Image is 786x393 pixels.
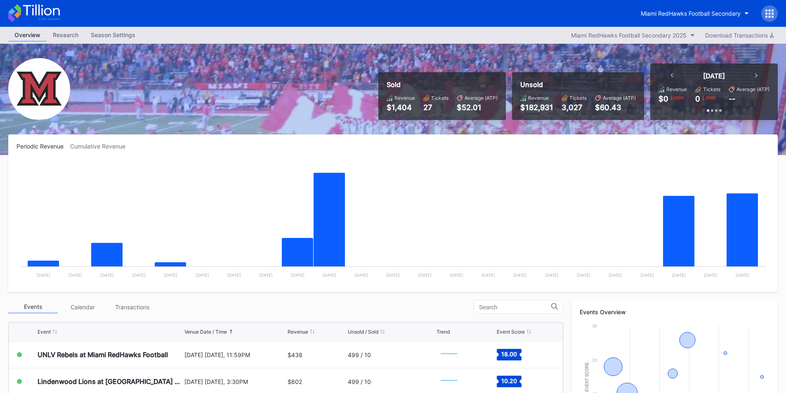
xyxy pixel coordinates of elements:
[8,29,47,42] a: Overview
[184,351,286,358] div: [DATE] [DATE], 11:59PM
[38,377,182,386] div: Lindenwood Lions at [GEOGRAPHIC_DATA] RedHawks Football
[640,273,654,278] text: [DATE]
[545,273,559,278] text: [DATE]
[703,72,725,80] div: [DATE]
[465,95,498,101] div: Average (ATP)
[323,273,336,278] text: [DATE]
[577,273,590,278] text: [DATE]
[479,304,551,311] input: Search
[520,80,636,89] div: Unsold
[437,371,461,392] svg: Chart title
[659,94,668,103] div: $0
[47,29,85,42] a: Research
[497,329,525,335] div: Event Score
[501,351,517,358] text: 18.00
[8,301,58,313] div: Events
[85,29,142,42] a: Season Settings
[520,103,553,112] div: $182,931
[58,301,107,313] div: Calendar
[423,103,448,112] div: 27
[288,378,302,385] div: $602
[259,273,273,278] text: [DATE]
[569,95,587,101] div: Tickets
[736,273,749,278] text: [DATE]
[348,329,378,335] div: Unsold / Sold
[164,273,177,278] text: [DATE]
[528,95,549,101] div: Revenue
[348,378,371,385] div: 499 / 10
[8,58,70,120] img: Miami_RedHawks_Football_Secondary.png
[47,29,85,41] div: Research
[666,86,687,92] div: Revenue
[571,32,687,39] div: Miami RedHawks Football Secondary 2025
[184,329,227,335] div: Venue Date / Time
[641,10,741,17] div: Miami RedHawks Football Secondary
[609,273,622,278] text: [DATE]
[457,103,498,112] div: $52.01
[354,273,368,278] text: [DATE]
[736,86,769,92] div: Average (ATP)
[291,273,304,278] text: [DATE]
[38,329,51,335] div: Event
[635,6,755,21] button: Miami RedHawks Football Secondary
[17,143,70,150] div: Periodic Revenue
[501,377,517,384] text: 10.20
[431,95,448,101] div: Tickets
[184,378,286,385] div: [DATE] [DATE], 3:30PM
[704,273,718,278] text: [DATE]
[37,273,50,278] text: [DATE]
[386,273,400,278] text: [DATE]
[394,95,415,101] div: Revenue
[348,351,371,358] div: 499 / 10
[418,273,432,278] text: [DATE]
[592,358,597,362] text: 20
[17,160,769,284] svg: Chart title
[562,103,587,112] div: 3,027
[705,94,717,101] div: 100 %
[450,273,463,278] text: [DATE]
[85,29,142,41] div: Season Settings
[107,301,157,313] div: Transactions
[482,273,495,278] text: [DATE]
[387,80,498,89] div: Sold
[672,273,686,278] text: [DATE]
[701,30,778,41] button: Download Transactions
[513,273,527,278] text: [DATE]
[567,30,699,41] button: Miami RedHawks Football Secondary 2025
[729,94,735,103] div: --
[100,273,114,278] text: [DATE]
[595,103,636,112] div: $60.43
[70,143,132,150] div: Cumulative Revenue
[288,351,302,358] div: $438
[68,273,82,278] text: [DATE]
[437,344,461,365] svg: Chart title
[703,86,720,92] div: Tickets
[673,94,685,101] div: 100 %
[387,103,415,112] div: $1,404
[227,273,241,278] text: [DATE]
[437,329,450,335] div: Trend
[288,329,308,335] div: Revenue
[585,362,589,392] text: Event Score
[695,94,700,103] div: 0
[38,351,168,359] div: UNLV Rebels at Miami RedHawks Football
[705,32,774,39] div: Download Transactions
[580,308,769,315] div: Events Overview
[132,273,146,278] text: [DATE]
[196,273,209,278] text: [DATE]
[592,323,597,328] text: 30
[603,95,636,101] div: Average (ATP)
